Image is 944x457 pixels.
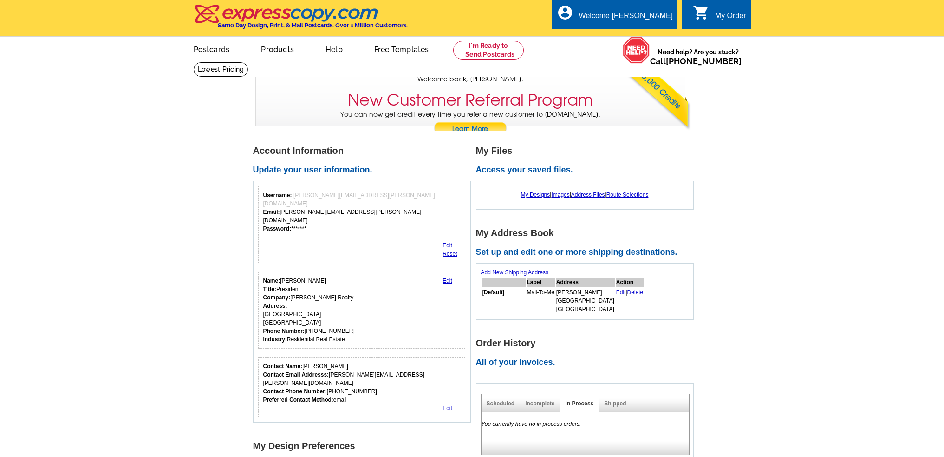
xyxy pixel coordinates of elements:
[476,165,699,175] h2: Access your saved files.
[348,91,593,110] h3: New Customer Referral Program
[434,122,507,136] a: Learn More
[525,400,554,407] a: Incomplete
[616,289,626,296] a: Edit
[566,400,594,407] a: In Process
[556,288,615,314] td: [PERSON_NAME] [GEOGRAPHIC_DATA] [GEOGRAPHIC_DATA]
[482,421,581,427] em: You currently have no in process orders.
[263,209,280,215] strong: Email:
[263,277,355,344] div: [PERSON_NAME] President [PERSON_NAME] Realty [GEOGRAPHIC_DATA] [GEOGRAPHIC_DATA] [PHONE_NUMBER] R...
[715,12,746,25] div: My Order
[179,38,245,60] a: Postcards
[627,289,644,296] a: Delete
[484,289,503,296] b: Default
[521,192,550,198] a: My Designs
[527,288,555,314] td: Mail-To-Me
[623,37,650,64] img: help
[666,56,742,66] a: [PHONE_NUMBER]
[263,336,287,343] strong: Industry:
[263,328,305,334] strong: Phone Number:
[246,38,309,60] a: Products
[258,357,466,417] div: Who should we contact regarding order issues?
[693,10,746,22] a: shopping_cart My Order
[263,388,327,395] strong: Contact Phone Number:
[258,186,466,263] div: Your login information.
[253,441,476,451] h1: My Design Preferences
[571,192,605,198] a: Address Files
[476,146,699,156] h1: My Files
[443,405,452,411] a: Edit
[263,294,291,301] strong: Company:
[557,4,573,21] i: account_circle
[476,228,699,238] h1: My Address Book
[359,38,444,60] a: Free Templates
[443,251,457,257] a: Reset
[650,56,742,66] span: Call
[487,400,515,407] a: Scheduled
[527,278,555,287] th: Label
[616,288,644,314] td: |
[556,278,615,287] th: Address
[253,165,476,175] h2: Update your user information.
[256,110,685,136] p: You can now get credit every time you refer a new customer to [DOMAIN_NAME].
[476,358,699,368] h2: All of your invoices.
[263,371,329,378] strong: Contact Email Addresss:
[604,400,626,407] a: Shipped
[481,186,689,204] div: | | |
[263,397,333,403] strong: Preferred Contact Method:
[263,192,435,207] span: [PERSON_NAME][EMAIL_ADDRESS][PERSON_NAME][DOMAIN_NAME]
[263,362,461,404] div: [PERSON_NAME] [PERSON_NAME][EMAIL_ADDRESS][PERSON_NAME][DOMAIN_NAME] [PHONE_NUMBER] email
[606,192,649,198] a: Route Selections
[258,272,466,349] div: Your personal details.
[476,338,699,348] h1: Order History
[482,288,526,314] td: [ ]
[693,4,710,21] i: shopping_cart
[194,11,408,29] a: Same Day Design, Print, & Mail Postcards. Over 1 Million Customers.
[579,12,673,25] div: Welcome [PERSON_NAME]
[311,38,358,60] a: Help
[263,363,303,370] strong: Contact Name:
[443,242,452,249] a: Edit
[481,269,548,276] a: Add New Shipping Address
[253,146,476,156] h1: Account Information
[650,47,746,66] span: Need help? Are you stuck?
[263,286,276,292] strong: Title:
[616,278,644,287] th: Action
[263,225,292,232] strong: Password:
[263,192,292,199] strong: Username:
[263,303,287,309] strong: Address:
[551,192,569,198] a: Images
[218,22,408,29] h4: Same Day Design, Print, & Mail Postcards. Over 1 Million Customers.
[443,278,452,284] a: Edit
[417,74,523,84] span: Welcome back, [PERSON_NAME].
[263,278,280,284] strong: Name:
[476,247,699,258] h2: Set up and edit one or more shipping destinations.
[263,191,461,233] div: [PERSON_NAME][EMAIL_ADDRESS][PERSON_NAME][DOMAIN_NAME] *******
